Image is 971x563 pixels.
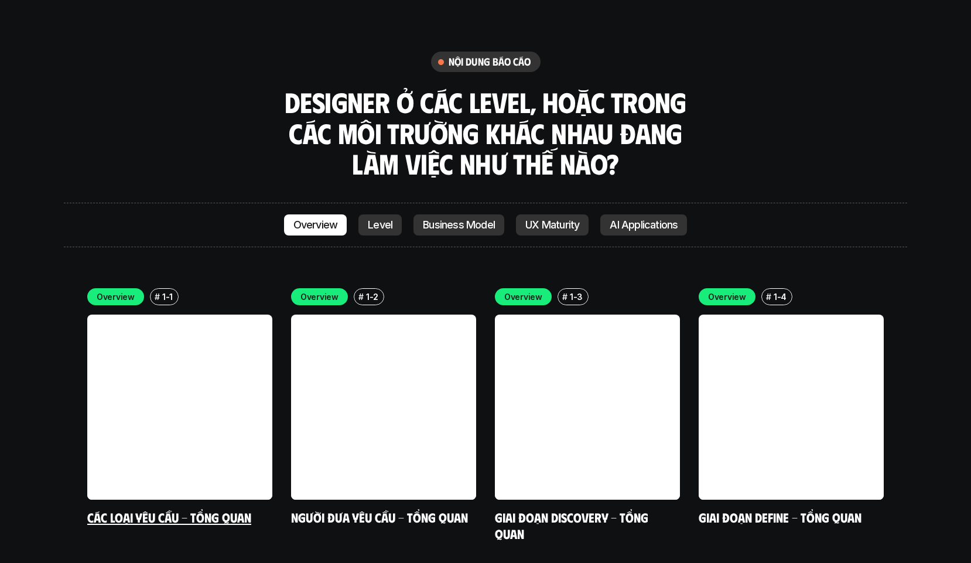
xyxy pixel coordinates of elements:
p: Overview [708,291,746,303]
h6: nội dung báo cáo [449,55,531,69]
p: AI Applications [610,219,678,231]
a: Business Model [413,214,504,236]
p: 1-3 [570,291,583,303]
a: UX Maturity [516,214,589,236]
h3: Designer ở các level, hoặc trong các môi trường khác nhau đang làm việc như thế nào? [281,87,690,179]
h6: # [358,292,364,301]
p: UX Maturity [525,219,579,231]
p: Level [368,219,392,231]
p: Overview [504,291,542,303]
a: Overview [284,214,347,236]
a: Các loại yêu cầu - Tổng quan [87,509,251,525]
a: Giai đoạn Discovery - Tổng quan [495,509,651,541]
a: Người đưa yêu cầu - Tổng quan [291,509,468,525]
p: 1-2 [366,291,378,303]
p: Business Model [423,219,495,231]
p: 1-4 [774,291,787,303]
a: Giai đoạn Define - Tổng quan [699,509,861,525]
h6: # [562,292,567,301]
p: Overview [97,291,135,303]
p: Overview [300,291,339,303]
h6: # [155,292,160,301]
h6: # [766,292,771,301]
p: 1-1 [162,291,173,303]
a: AI Applications [600,214,687,236]
a: Level [358,214,402,236]
p: Overview [293,219,338,231]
